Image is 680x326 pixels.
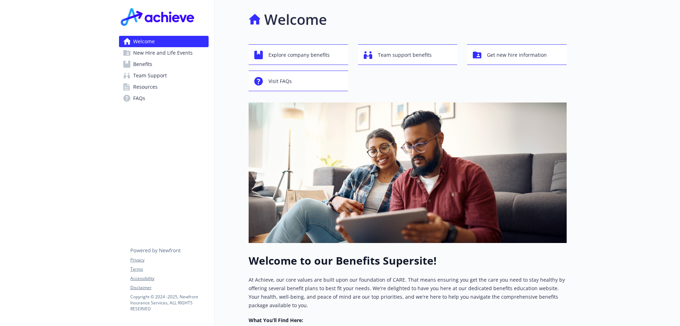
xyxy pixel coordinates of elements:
span: New Hire and Life Events [133,47,193,59]
p: At Achieve, our core values are built upon our foundation of CARE. That means ensuring you get th... [249,276,567,310]
p: Copyright © 2024 - 2025 , Newfront Insurance Services, ALL RIGHTS RESERVED [130,294,208,312]
strong: What You’ll Find Here: [249,317,303,324]
span: Explore company benefits [268,48,330,62]
span: Welcome [133,36,155,47]
a: Terms [130,266,208,272]
a: Accessibility [130,275,208,282]
a: FAQs [119,93,209,104]
span: FAQs [133,93,145,104]
span: Team Support [133,70,167,81]
a: New Hire and Life Events [119,47,209,59]
span: Visit FAQs [268,74,292,88]
button: Visit FAQs [249,71,348,91]
span: Benefits [133,59,152,70]
span: Resources [133,81,158,93]
img: overview page banner [249,103,567,243]
a: Benefits [119,59,209,70]
button: Get new hire information [467,44,567,65]
span: Get new hire information [487,48,547,62]
a: Team Support [119,70,209,81]
span: Team support benefits [378,48,432,62]
a: Resources [119,81,209,93]
a: Disclaimer [130,284,208,291]
button: Explore company benefits [249,44,348,65]
h1: Welcome to our Benefits Supersite! [249,254,567,267]
button: Team support benefits [358,44,458,65]
h1: Welcome [264,9,327,30]
a: Privacy [130,257,208,263]
a: Welcome [119,36,209,47]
